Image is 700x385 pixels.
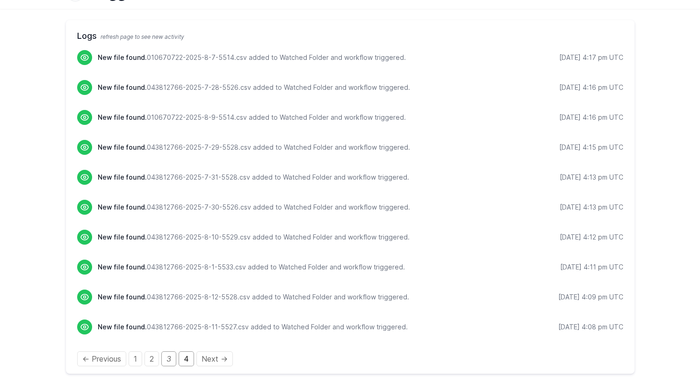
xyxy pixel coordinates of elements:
[196,351,233,366] a: Next page
[161,351,176,366] em: Page 3
[98,173,147,181] span: New file found.
[98,53,147,61] span: New file found.
[98,262,405,272] p: 043812766-2025-8-1-5533.csv added to Watched Folder and workflow triggered.
[179,351,194,366] a: Page 4
[98,232,410,242] p: 043812766-2025-8-10-5529.csv added to Watched Folder and workflow triggered.
[98,322,408,332] p: 043812766-2025-8-11-5527.csv added to Watched Folder and workflow triggered.
[560,173,623,182] div: [DATE] 4:13 pm UTC
[559,113,623,122] div: [DATE] 4:16 pm UTC
[98,203,147,211] span: New file found.
[560,232,623,242] div: [DATE] 4:12 pm UTC
[98,293,147,301] span: New file found.
[559,83,623,92] div: [DATE] 4:16 pm UTC
[98,113,147,121] span: New file found.
[560,262,623,272] div: [DATE] 4:11 pm UTC
[77,29,623,43] h2: Logs
[98,83,147,91] span: New file found.
[98,83,410,92] p: 043812766-2025-7-28-5526.csv added to Watched Folder and workflow triggered.
[98,323,147,331] span: New file found.
[98,263,147,271] span: New file found.
[98,203,410,212] p: 043812766-2025-7-30-5526.csv added to Watched Folder and workflow triggered.
[129,351,142,366] a: Page 1
[560,203,623,212] div: [DATE] 4:13 pm UTC
[98,173,409,182] p: 043812766-2025-7-31-5528.csv added to Watched Folder and workflow triggered.
[98,233,147,241] span: New file found.
[101,33,184,40] span: refresh page to see new activity
[144,351,159,366] a: Page 2
[98,113,406,122] p: 010670722-2025-8-9-5514.csv added to Watched Folder and workflow triggered.
[559,143,623,152] div: [DATE] 4:15 pm UTC
[559,53,623,62] div: [DATE] 4:17 pm UTC
[98,143,147,151] span: New file found.
[77,353,623,364] div: Pagination
[558,322,623,332] div: [DATE] 4:08 pm UTC
[98,143,410,152] p: 043812766-2025-7-29-5528.csv added to Watched Folder and workflow triggered.
[98,53,406,62] p: 010670722-2025-8-7-5514.csv added to Watched Folder and workflow triggered.
[77,351,126,366] a: Previous page
[558,292,623,302] div: [DATE] 4:09 pm UTC
[98,292,409,302] p: 043812766-2025-8-12-5528.csv added to Watched Folder and workflow triggered.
